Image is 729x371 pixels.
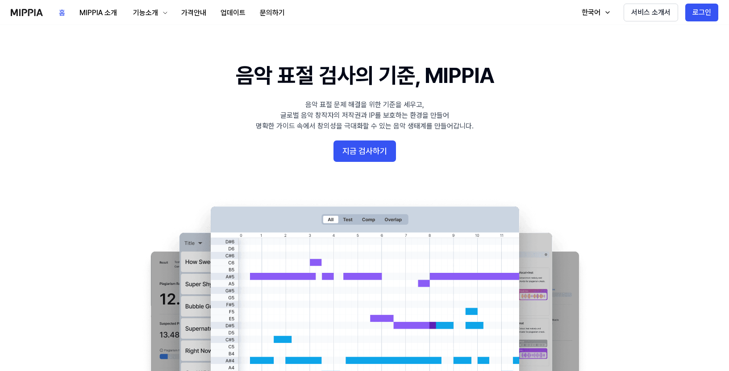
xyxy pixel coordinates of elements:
button: 로그인 [685,4,718,21]
button: 업데이트 [213,4,253,22]
a: 업데이트 [213,0,253,25]
button: 서비스 소개서 [624,4,678,21]
a: 홈 [52,0,72,25]
button: 문의하기 [253,4,292,22]
button: 기능소개 [124,4,174,22]
button: 홈 [52,4,72,22]
button: 가격안내 [174,4,213,22]
button: 한국어 [573,4,617,21]
div: 기능소개 [131,8,160,18]
button: MIPPIA 소개 [72,4,124,22]
button: 지금 검사하기 [333,140,396,162]
div: 음악 표절 문제 해결을 위한 기준을 세우고, 글로벌 음악 창작자의 저작권과 IP를 보호하는 환경을 만들어 명확한 가이드 속에서 창의성을 극대화할 수 있는 음악 생태계를 만들어... [256,99,474,132]
img: logo [11,9,43,16]
h1: 음악 표절 검사의 기준, MIPPIA [236,61,493,91]
div: 한국어 [580,7,602,18]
